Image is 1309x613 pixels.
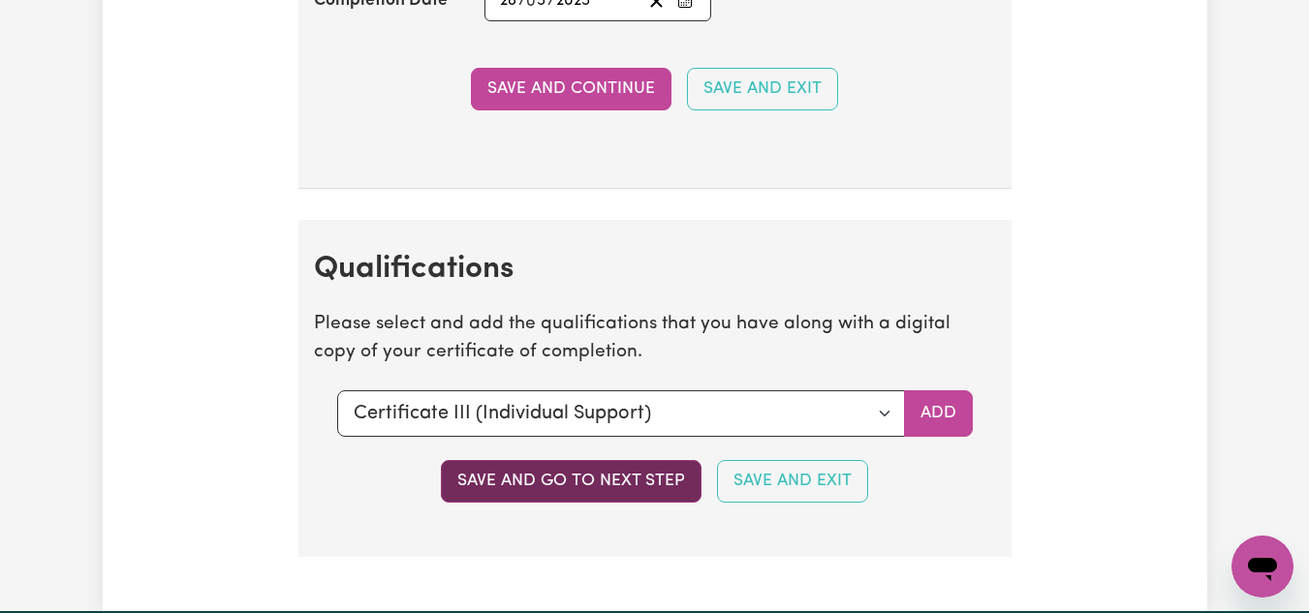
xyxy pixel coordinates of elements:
[471,68,671,110] button: Save and Continue
[314,251,996,288] h2: Qualifications
[1231,536,1293,598] iframe: Button to launch messaging window
[904,390,973,437] button: Add selected qualification
[314,311,996,367] p: Please select and add the qualifications that you have along with a digital copy of your certific...
[717,460,868,503] button: Save and Exit
[687,68,838,110] button: Save and Exit
[441,460,701,503] button: Save and go to next step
